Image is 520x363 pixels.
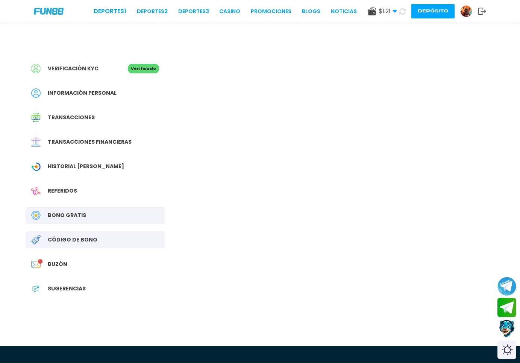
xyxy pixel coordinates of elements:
a: InboxBuzón1 [26,256,165,273]
a: Deportes3 [178,8,209,15]
span: Historial [PERSON_NAME] [48,163,124,170]
a: PersonalInformación personal [26,85,165,102]
a: Avatar [460,5,478,17]
p: 1 [38,259,42,264]
span: Información personal [48,89,117,97]
p: Verificado [128,64,159,73]
img: App Feedback [31,284,41,293]
span: Verificación KYC [48,65,99,73]
a: Transaction HistoryTransacciones [26,109,165,126]
a: CASINO [219,8,240,15]
img: Company Logo [34,8,64,14]
img: Wagering Transaction [31,162,41,171]
span: $ 1.21 [379,7,397,16]
a: Wagering TransactionHistorial [PERSON_NAME] [26,158,165,175]
a: App FeedbackSugerencias [26,280,165,297]
button: Join telegram channel [497,276,516,296]
span: Sugerencias [48,285,86,293]
button: Contact customer service [497,319,516,339]
a: Financial TransactionTransacciones financieras [26,134,165,150]
span: Bono Gratis [48,211,86,219]
a: NOTICIAS [331,8,357,15]
img: Referral [31,186,41,196]
img: Free Bonus [31,211,41,220]
div: Switch theme [497,340,516,359]
span: Referidos [48,187,77,195]
img: Redeem Bonus [31,235,41,245]
span: Buzón [48,260,67,268]
a: Deportes1 [94,7,126,16]
img: Avatar [461,6,472,17]
img: Financial Transaction [31,137,41,147]
img: Personal [31,88,41,98]
a: ReferralReferidos [26,182,165,199]
span: Transacciones financieras [48,138,132,146]
a: Promociones [251,8,291,15]
a: Free BonusBono Gratis [26,207,165,224]
a: BLOGS [302,8,320,15]
a: Deportes2 [137,8,168,15]
button: Join telegram [497,298,516,317]
a: Redeem BonusCódigo de bono [26,231,165,248]
img: Transaction History [31,113,41,122]
span: Transacciones [48,114,95,122]
img: Inbox [31,260,41,269]
span: Código de bono [48,236,97,244]
button: Depósito [411,4,455,18]
a: Verificación KYCVerificado [26,60,165,77]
